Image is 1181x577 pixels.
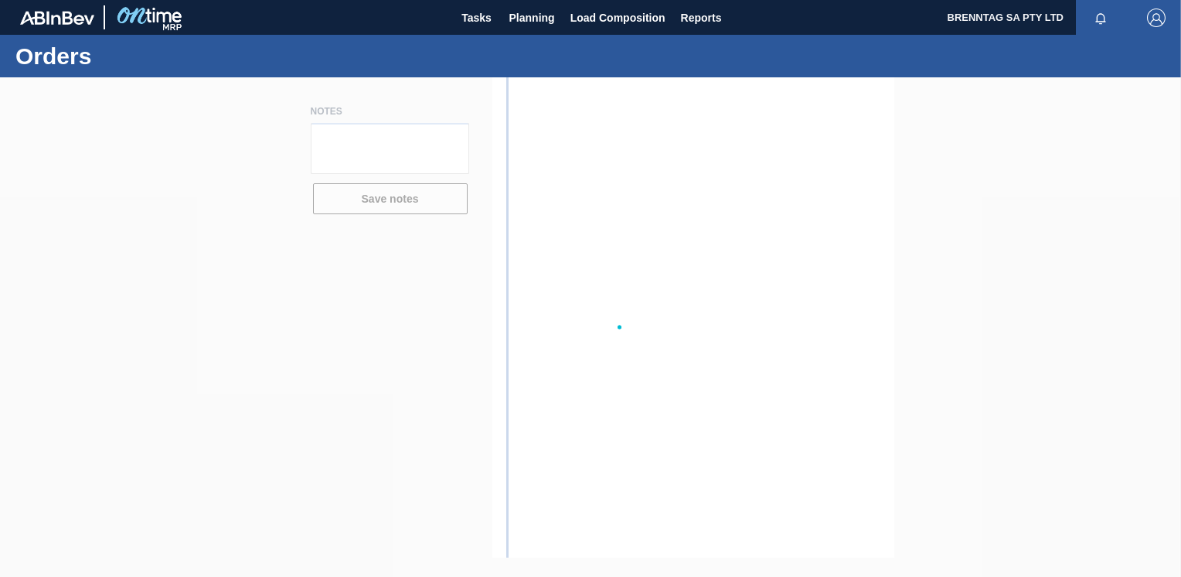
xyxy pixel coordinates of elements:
[570,9,665,27] span: Load Composition
[460,9,494,27] span: Tasks
[1147,9,1166,27] img: Logout
[681,9,722,27] span: Reports
[509,9,555,27] span: Planning
[15,47,290,65] h1: Orders
[20,11,94,25] img: TNhmsLtSVTkK8tSr43FrP2fwEKptu5GPRR3wAAAABJRU5ErkJggg==
[1076,7,1125,29] button: Notifications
